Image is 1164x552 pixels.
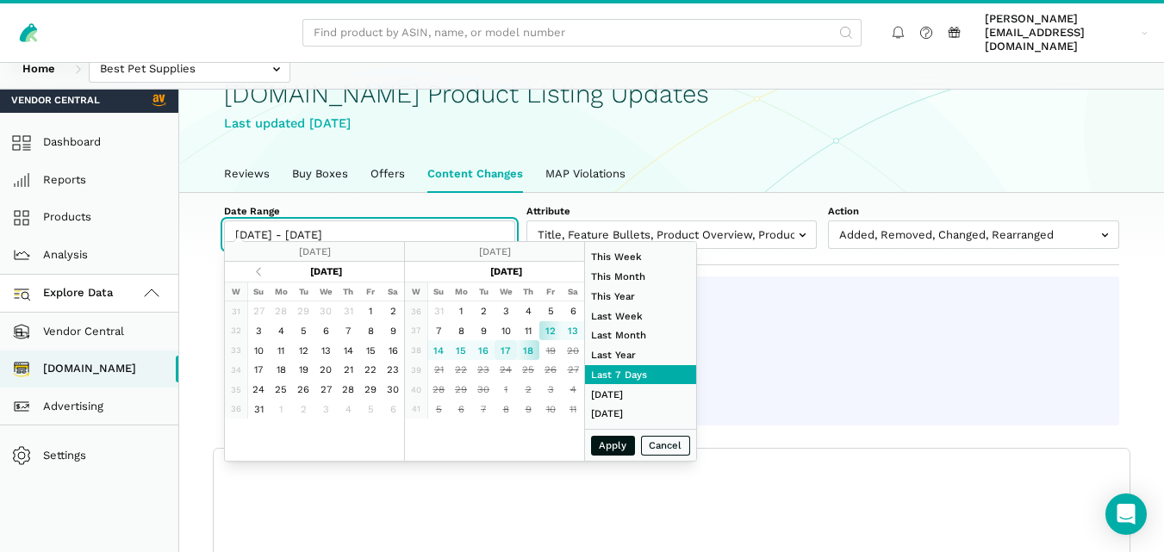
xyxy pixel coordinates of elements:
[585,267,696,287] li: This Month
[382,380,404,400] td: 30
[314,340,337,360] td: 13
[225,340,247,360] td: 33
[11,93,100,107] span: Vendor Central
[359,400,382,419] td: 5
[495,360,517,380] td: 24
[562,301,584,321] td: 6
[270,340,292,360] td: 11
[472,360,495,380] td: 23
[247,301,270,321] td: 27
[539,360,562,380] td: 26
[225,400,247,419] td: 36
[562,282,584,301] th: Sa
[247,282,270,301] th: Su
[539,380,562,400] td: 3
[495,380,517,400] td: 1
[405,400,427,419] td: 41
[427,321,450,341] td: 7
[405,380,427,400] td: 40
[382,282,404,301] th: Sa
[247,400,270,419] td: 31
[359,321,382,341] td: 8
[270,321,292,341] td: 4
[427,340,450,360] td: 14
[450,380,472,400] td: 29
[562,340,584,360] td: 20
[225,321,247,341] td: 32
[562,400,584,419] td: 11
[281,156,359,192] a: Buy Boxes
[585,365,696,385] li: Last 7 Days
[225,380,247,400] td: 35
[427,400,450,419] td: 5
[585,287,696,307] li: This Year
[641,436,691,456] button: Cancel
[314,360,337,380] td: 20
[359,301,382,321] td: 1
[382,400,404,419] td: 6
[292,360,314,380] td: 19
[270,262,382,282] th: [DATE]
[517,340,539,360] td: 18
[495,400,517,419] td: 8
[534,156,637,192] a: MAP Violations
[985,12,1136,54] span: [PERSON_NAME][EMAIL_ADDRESS][DOMAIN_NAME]
[980,9,1154,57] a: [PERSON_NAME][EMAIL_ADDRESS][DOMAIN_NAME]
[472,400,495,419] td: 7
[314,400,337,419] td: 3
[450,301,472,321] td: 1
[247,321,270,341] td: 3
[270,301,292,321] td: 28
[427,380,450,400] td: 28
[450,282,472,301] th: Mo
[495,301,517,321] td: 3
[359,380,382,400] td: 29
[1105,493,1147,535] div: Open Intercom Messenger
[526,204,818,218] label: Attribute
[539,400,562,419] td: 10
[472,380,495,400] td: 30
[495,340,517,360] td: 17
[472,340,495,360] td: 16
[405,340,427,360] td: 38
[450,400,472,419] td: 6
[539,321,562,341] td: 12
[585,404,696,424] li: [DATE]
[562,380,584,400] td: 4
[427,282,450,301] th: Su
[314,380,337,400] td: 27
[292,380,314,400] td: 26
[591,436,636,456] button: Apply
[382,301,404,321] td: 2
[292,282,314,301] th: Tu
[405,282,427,301] th: W
[382,321,404,341] td: 9
[405,301,427,321] td: 36
[314,321,337,341] td: 6
[585,326,696,345] li: Last Month
[224,114,1119,133] div: Last updated [DATE]
[472,282,495,301] th: Tu
[225,301,247,321] td: 31
[562,321,584,341] td: 13
[292,321,314,341] td: 5
[517,360,539,380] td: 25
[539,340,562,360] td: 19
[292,400,314,419] td: 2
[247,380,270,400] td: 24
[405,360,427,380] td: 39
[585,384,696,404] li: [DATE]
[359,360,382,380] td: 22
[585,345,696,365] li: Last Year
[11,55,66,84] a: Home
[359,340,382,360] td: 15
[270,360,292,380] td: 18
[270,400,292,419] td: 1
[585,247,696,267] li: This Week
[517,282,539,301] th: Th
[337,301,359,321] td: 31
[225,360,247,380] td: 34
[517,400,539,419] td: 9
[292,301,314,321] td: 29
[562,360,584,380] td: 27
